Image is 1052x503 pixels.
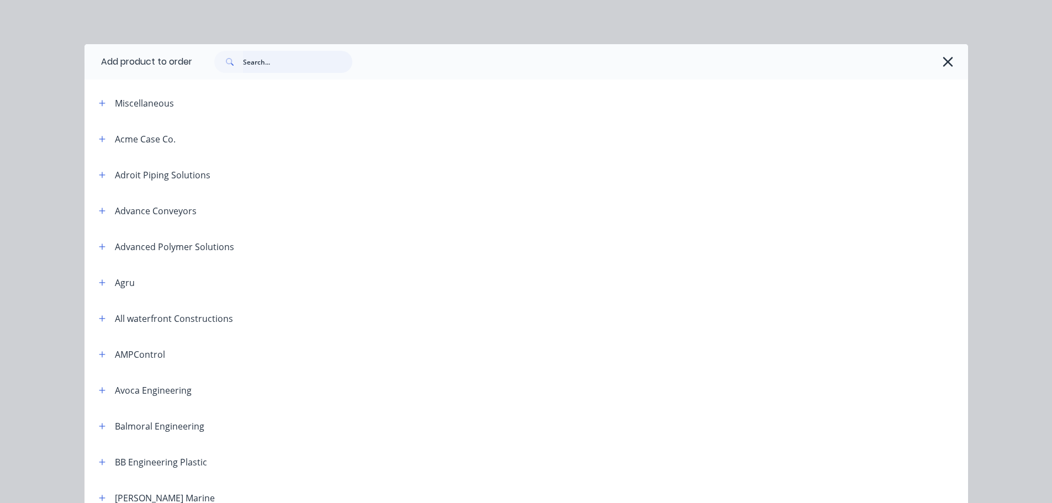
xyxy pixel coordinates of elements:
div: Agru [115,276,135,289]
div: Balmoral Engineering [115,420,204,433]
div: Acme Case Co. [115,133,176,146]
input: Search... [243,51,352,73]
div: BB Engineering Plastic [115,456,207,469]
div: Advance Conveyors [115,204,197,218]
div: Adroit Piping Solutions [115,168,210,182]
div: Add product to order [84,44,192,80]
div: Advanced Polymer Solutions [115,240,234,253]
div: All waterfront Constructions [115,312,233,325]
div: Miscellaneous [115,97,174,110]
div: Avoca Engineering [115,384,192,397]
div: AMPControl [115,348,165,361]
